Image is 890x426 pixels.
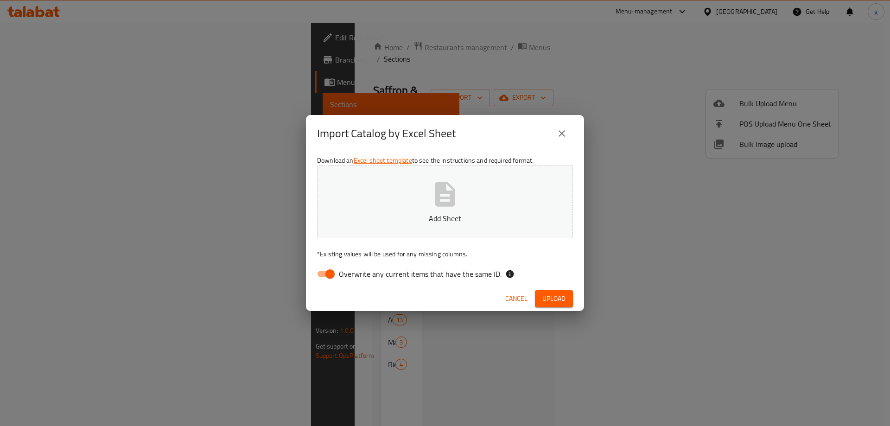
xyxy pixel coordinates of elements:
[542,293,566,305] span: Upload
[354,154,412,166] a: Excel sheet template
[535,290,573,307] button: Upload
[551,122,573,145] button: close
[317,165,573,238] button: Add Sheet
[317,249,573,259] p: Existing values will be used for any missing columns.
[306,152,584,286] div: Download an to see the instructions and required format.
[317,126,456,141] h2: Import Catalog by Excel Sheet
[502,290,531,307] button: Cancel
[331,213,559,224] p: Add Sheet
[505,269,515,279] svg: If the overwrite option isn't selected, then the items that match an existing ID will be ignored ...
[505,293,528,305] span: Cancel
[339,268,502,280] span: Overwrite any current items that have the same ID.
